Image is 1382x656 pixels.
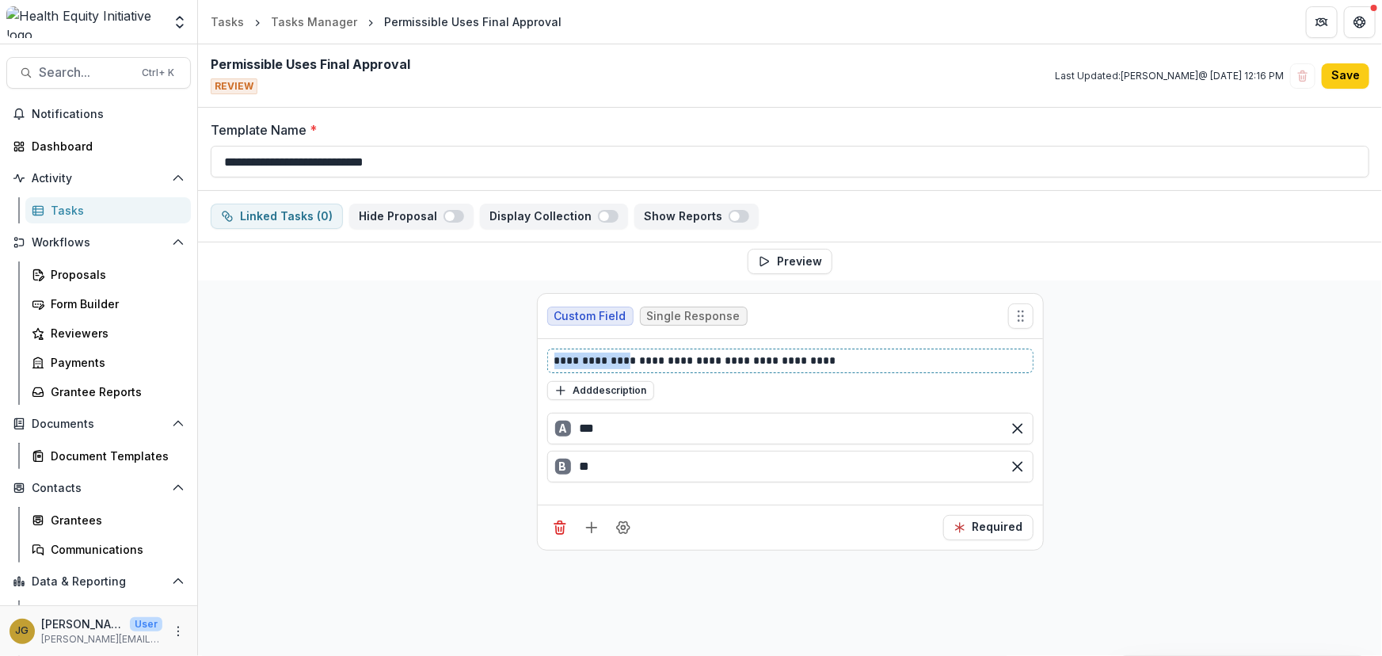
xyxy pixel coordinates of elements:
[1005,416,1030,441] button: Remove option
[1322,63,1369,89] button: Save
[51,296,178,312] div: Form Builder
[32,108,185,121] span: Notifications
[211,120,1360,139] label: Template Name
[6,6,162,38] img: Health Equity Initiative logo
[32,418,166,431] span: Documents
[1306,6,1338,38] button: Partners
[139,64,177,82] div: Ctrl + K
[32,482,166,495] span: Contacts
[547,515,573,540] button: Delete field
[32,575,166,589] span: Data & Reporting
[748,249,832,274] button: Preview
[32,236,166,250] span: Workflows
[6,133,191,159] a: Dashboard
[25,536,191,563] a: Communications
[359,210,444,223] p: Hide Proposal
[41,616,124,632] p: [PERSON_NAME]
[547,381,654,400] button: Adddescription
[51,325,178,341] div: Reviewers
[1055,69,1284,83] p: Last Updated: [PERSON_NAME] @ [DATE] 12:16 PM
[1290,63,1315,89] button: Delete template
[51,541,178,558] div: Communications
[943,515,1034,540] button: Required
[25,379,191,405] a: Grantee Reports
[555,421,571,437] div: A
[211,57,410,72] h2: Permissible Uses Final Approval
[51,266,178,283] div: Proposals
[384,13,562,30] div: Permissible Uses Final Approval
[39,65,132,80] span: Search...
[51,202,178,219] div: Tasks
[211,204,343,229] button: dependent-tasks
[265,10,364,33] a: Tasks Manager
[51,512,178,528] div: Grantees
[204,10,568,33] nav: breadcrumb
[6,230,191,255] button: Open Workflows
[6,57,191,89] button: Search...
[25,197,191,223] a: Tasks
[611,515,636,540] button: Field Settings
[6,475,191,501] button: Open Contacts
[51,354,178,371] div: Payments
[25,601,191,627] a: Dashboard
[6,166,191,191] button: Open Activity
[634,204,759,229] button: Show Reports
[25,291,191,317] a: Form Builder
[25,443,191,469] a: Document Templates
[204,10,250,33] a: Tasks
[647,310,740,323] span: Single Response
[130,617,162,631] p: User
[25,507,191,533] a: Grantees
[555,459,571,475] div: B
[51,383,178,400] div: Grantee Reports
[25,320,191,346] a: Reviewers
[554,310,626,323] span: Custom Field
[644,210,729,223] p: Show Reports
[1008,303,1034,329] button: Move field
[271,13,357,30] div: Tasks Manager
[25,349,191,376] a: Payments
[579,515,604,540] button: Add field
[16,626,29,636] div: Jenna Grant
[211,78,257,94] span: REVIEW
[6,569,191,594] button: Open Data & Reporting
[32,138,178,154] div: Dashboard
[480,204,628,229] button: Display Collection
[169,6,191,38] button: Open entity switcher
[41,632,162,646] p: [PERSON_NAME][EMAIL_ADDRESS][PERSON_NAME][DATE][DOMAIN_NAME]
[1005,454,1030,479] button: Remove option
[25,261,191,288] a: Proposals
[32,172,166,185] span: Activity
[211,13,244,30] div: Tasks
[1344,6,1376,38] button: Get Help
[6,411,191,437] button: Open Documents
[6,101,191,127] button: Notifications
[489,210,598,223] p: Display Collection
[51,448,178,464] div: Document Templates
[349,204,474,229] button: Hide Proposal
[169,622,188,641] button: More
